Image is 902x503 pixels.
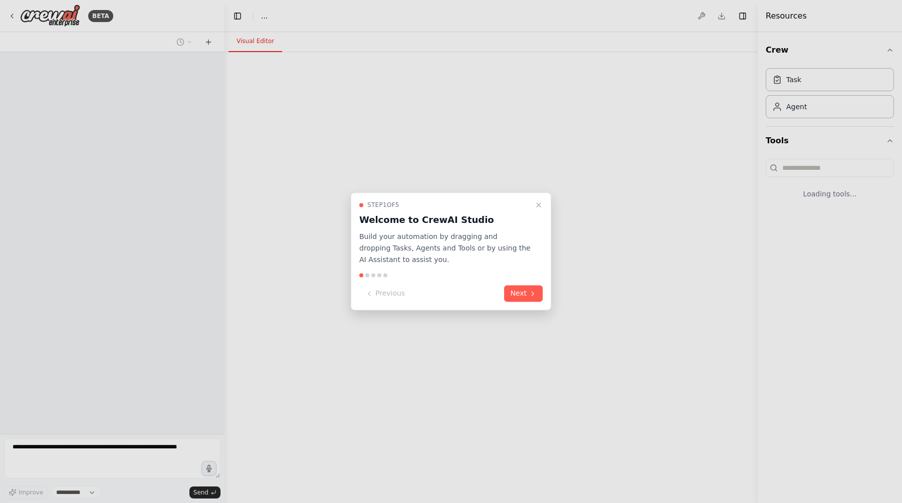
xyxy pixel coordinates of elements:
button: Close walkthrough [533,199,545,211]
h3: Welcome to CrewAI Studio [359,213,531,227]
button: Hide left sidebar [231,9,245,23]
span: Step 1 of 5 [367,201,399,209]
button: Previous [359,286,411,302]
button: Next [504,286,543,302]
p: Build your automation by dragging and dropping Tasks, Agents and Tools or by using the AI Assista... [359,231,531,265]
